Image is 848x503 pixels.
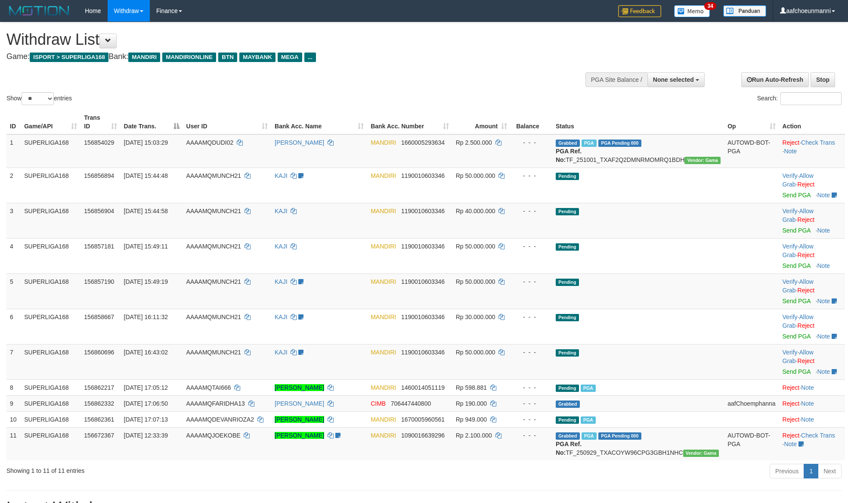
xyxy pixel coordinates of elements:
[783,298,811,304] a: Send PGA
[121,110,183,134] th: Date Trans.: activate to sort column descending
[784,441,797,447] a: Note
[674,5,710,17] img: Button%20Memo.svg
[783,416,800,423] a: Reject
[783,432,800,439] a: Reject
[783,192,811,199] a: Send PGA
[401,278,445,285] span: Copy 1190010603346 to clipboard
[84,208,114,214] span: 156856904
[783,208,814,223] span: ·
[783,314,814,329] span: ·
[21,238,80,273] td: SUPERLIGA168
[817,262,830,269] a: Note
[275,416,324,423] a: [PERSON_NAME]
[556,441,582,456] b: PGA Ref. No:
[514,399,549,408] div: - - -
[162,53,216,62] span: MANDIRIONLINE
[723,5,766,17] img: panduan.png
[371,139,396,146] span: MANDIRI
[275,400,324,407] a: [PERSON_NAME]
[783,208,798,214] a: Verify
[817,333,830,340] a: Note
[811,72,835,87] a: Stop
[21,110,80,134] th: Game/API: activate to sort column ascending
[275,208,288,214] a: KAJI
[783,349,814,364] span: ·
[801,400,814,407] a: Note
[124,349,168,356] span: [DATE] 16:43:02
[6,273,21,309] td: 5
[371,400,386,407] span: CIMB
[582,140,597,147] span: Marked by aafsoycanthlai
[514,242,549,251] div: - - -
[514,138,549,147] div: - - -
[278,53,302,62] span: MEGA
[779,203,845,238] td: · ·
[798,216,815,223] a: Reject
[6,92,72,105] label: Show entries
[552,134,724,168] td: TF_251001_TXAF2Q2DMNRMOMRQ1BDH
[84,400,114,407] span: 156862332
[84,172,114,179] span: 156856894
[6,344,21,379] td: 7
[757,92,842,105] label: Search:
[817,192,830,199] a: Note
[783,400,800,407] a: Reject
[801,432,835,439] a: Check Trans
[779,395,845,411] td: ·
[401,172,445,179] span: Copy 1190010603346 to clipboard
[6,463,347,475] div: Showing 1 to 11 of 11 entries
[21,427,80,460] td: SUPERLIGA168
[618,5,661,17] img: Feedback.jpg
[783,384,800,391] a: Reject
[84,243,114,250] span: 156857181
[780,92,842,105] input: Search:
[21,309,80,344] td: SUPERLIGA168
[817,227,830,234] a: Note
[683,450,719,457] span: Vendor URL: https://trx31.1velocity.biz
[21,168,80,203] td: SUPERLIGA168
[6,203,21,238] td: 3
[275,349,288,356] a: KAJI
[6,238,21,273] td: 4
[585,72,647,87] div: PGA Site Balance /
[401,208,445,214] span: Copy 1190010603346 to clipboard
[391,400,431,407] span: Copy 706447440800 to clipboard
[798,181,815,188] a: Reject
[804,464,818,478] a: 1
[6,395,21,411] td: 9
[556,173,579,180] span: Pending
[598,140,641,147] span: PGA Pending
[556,279,579,286] span: Pending
[371,432,396,439] span: MANDIRI
[817,298,830,304] a: Note
[275,243,288,250] a: KAJI
[653,76,694,83] span: None selected
[779,273,845,309] td: · ·
[779,110,845,134] th: Action
[556,208,579,215] span: Pending
[84,384,114,391] span: 156862217
[684,157,721,164] span: Vendor URL: https://trx31.1velocity.biz
[511,110,552,134] th: Balance
[779,411,845,427] td: ·
[30,53,108,62] span: ISPORT > SUPERLIGA168
[817,368,830,375] a: Note
[401,349,445,356] span: Copy 1190010603346 to clipboard
[124,278,168,285] span: [DATE] 15:49:19
[6,168,21,203] td: 2
[556,243,579,251] span: Pending
[647,72,705,87] button: None selected
[186,384,231,391] span: AAAAMQTAI666
[514,383,549,392] div: - - -
[401,384,445,391] span: Copy 1460014051119 to clipboard
[183,110,271,134] th: User ID: activate to sort column ascending
[218,53,237,62] span: BTN
[371,208,396,214] span: MANDIRI
[6,134,21,168] td: 1
[275,384,324,391] a: [PERSON_NAME]
[783,349,798,356] a: Verify
[801,384,814,391] a: Note
[552,110,724,134] th: Status
[124,139,168,146] span: [DATE] 15:03:29
[783,349,814,364] a: Allow Grab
